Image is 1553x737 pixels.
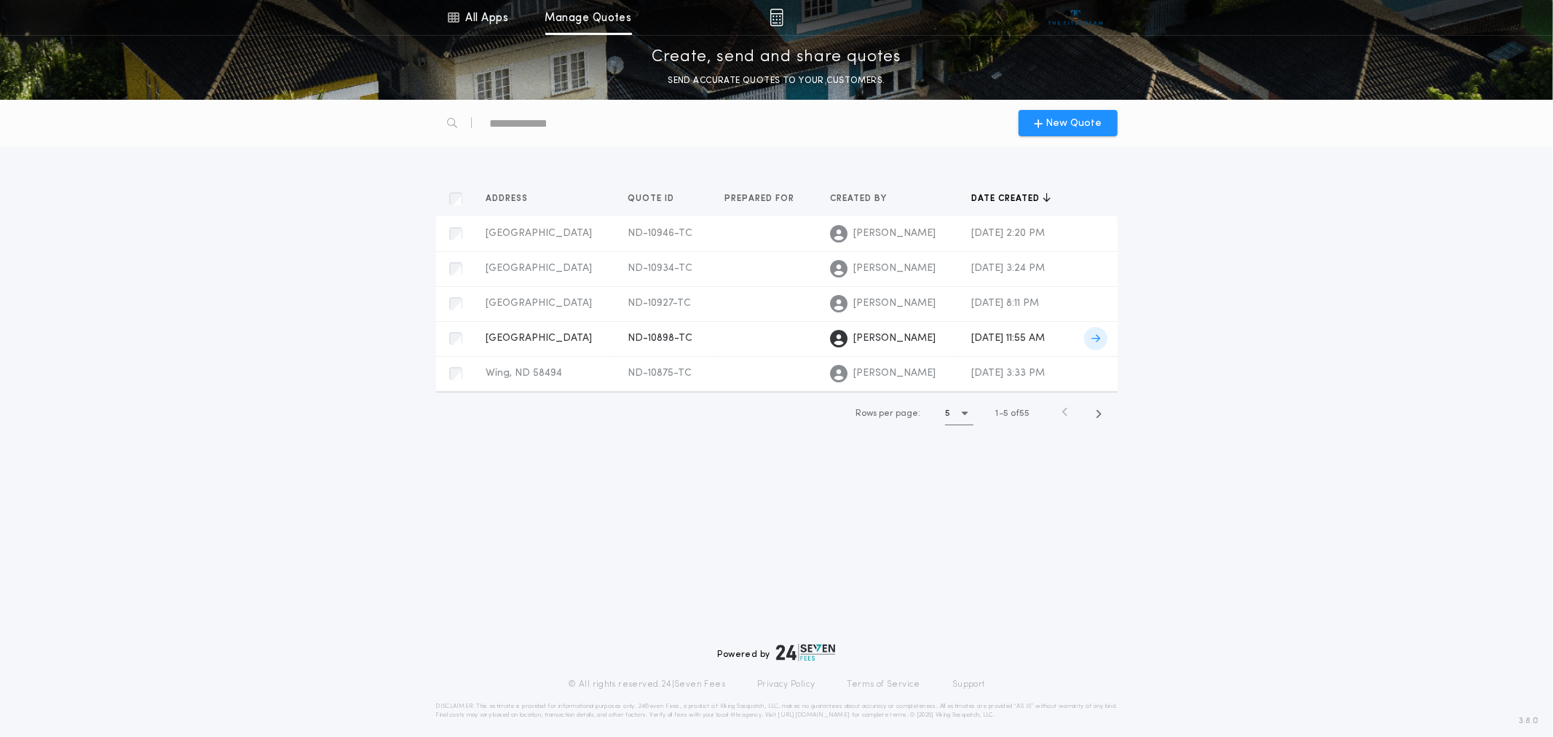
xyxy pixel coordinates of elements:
[668,74,885,88] p: SEND ACCURATE QUOTES TO YOUR CUSTOMERS.
[652,46,901,69] p: Create, send and share quotes
[486,333,592,344] span: [GEOGRAPHIC_DATA]
[830,193,890,205] span: Created by
[628,263,692,274] span: ND-10934-TC
[568,679,725,690] p: © All rights reserved. 24|Seven Fees
[1046,116,1102,131] span: New Quote
[847,679,920,690] a: Terms of Service
[952,679,985,690] a: Support
[853,331,936,346] span: [PERSON_NAME]
[486,192,539,206] button: Address
[971,298,1039,309] span: [DATE] 8:11 PM
[628,333,692,344] span: ND-10898-TC
[971,192,1051,206] button: Date created
[996,409,999,418] span: 1
[945,402,973,425] button: 5
[724,193,797,205] span: Prepared for
[486,228,592,239] span: [GEOGRAPHIC_DATA]
[776,644,836,661] img: logo
[1519,714,1538,728] span: 3.8.0
[486,193,531,205] span: Address
[628,298,691,309] span: ND-10927-TC
[436,702,1118,720] p: DISCLAIMER: This estimate is provided for informational purposes only. 24|Seven Fees, a product o...
[853,296,936,311] span: [PERSON_NAME]
[770,9,783,26] img: img
[945,406,950,421] h1: 5
[1048,10,1103,25] img: vs-icon
[1004,409,1009,418] span: 5
[971,228,1045,239] span: [DATE] 2:20 PM
[853,226,936,241] span: [PERSON_NAME]
[486,368,562,379] span: Wing, ND 58494
[486,263,592,274] span: [GEOGRAPHIC_DATA]
[971,368,1045,379] span: [DATE] 3:33 PM
[853,366,936,381] span: [PERSON_NAME]
[1011,407,1030,420] span: of 55
[486,298,592,309] span: [GEOGRAPHIC_DATA]
[971,333,1045,344] span: [DATE] 11:55 AM
[971,193,1043,205] span: Date created
[628,193,677,205] span: Quote ID
[1019,110,1118,136] button: New Quote
[718,644,836,661] div: Powered by
[628,368,692,379] span: ND-10875-TC
[778,712,850,718] a: [URL][DOMAIN_NAME]
[757,679,815,690] a: Privacy Policy
[971,263,1045,274] span: [DATE] 3:24 PM
[855,409,920,418] span: Rows per page:
[853,261,936,276] span: [PERSON_NAME]
[628,228,692,239] span: ND-10946-TC
[628,192,685,206] button: Quote ID
[830,192,898,206] button: Created by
